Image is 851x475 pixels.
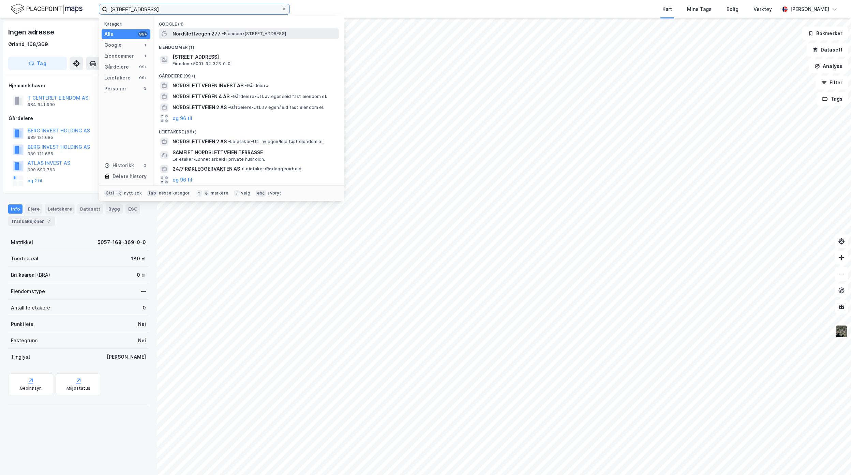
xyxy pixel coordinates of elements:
[8,216,55,226] div: Transaksjoner
[817,442,851,475] div: Kontrollprogram for chat
[104,74,131,82] div: Leietakere
[173,53,336,61] span: [STREET_ADDRESS]
[11,3,83,15] img: logo.f888ab2527a4732fd821a326f86c7f29.svg
[9,114,148,123] div: Gårdeiere
[104,30,114,38] div: Alle
[173,92,229,101] span: NORDSLETTVEGEN 4 AS
[245,83,268,88] span: Gårdeiere
[8,204,23,213] div: Info
[104,52,134,60] div: Eiendommer
[228,105,230,110] span: •
[228,139,324,144] span: Leietaker • Utl. av egen/leid fast eiendom el.
[104,63,129,71] div: Gårdeiere
[727,5,738,13] div: Bolig
[77,204,103,213] div: Datasett
[173,103,227,112] span: NORDSLETTVEIEN 2 AS
[267,190,281,196] div: avbryt
[809,59,848,73] button: Analyse
[8,57,67,70] button: Tag
[141,287,146,296] div: —
[173,114,192,123] button: og 96 til
[153,124,344,136] div: Leietakere (99+)
[131,255,146,263] div: 180 ㎡
[107,353,146,361] div: [PERSON_NAME]
[153,39,344,52] div: Eiendommer (1)
[222,31,286,37] span: Eiendom • [STREET_ADDRESS]
[138,320,146,328] div: Nei
[107,4,281,14] input: Søk på adresse, matrikkel, gårdeiere, leietakere eller personer
[104,161,134,170] div: Historikk
[138,31,148,37] div: 99+
[817,92,848,106] button: Tags
[256,190,266,197] div: esc
[231,94,233,99] span: •
[241,166,301,172] span: Leietaker • Rørleggerarbeid
[231,94,327,99] span: Gårdeiere • Utl. av egen/leid fast eiendom el.
[802,27,848,40] button: Bokmerker
[662,5,672,13] div: Kart
[753,5,772,13] div: Verktøy
[222,31,224,36] span: •
[28,102,55,107] div: 984 641 990
[790,5,829,13] div: [PERSON_NAME]
[11,320,33,328] div: Punktleie
[8,27,55,38] div: Ingen adresse
[228,105,324,110] span: Gårdeiere • Utl. av egen/leid fast eiendom el.
[11,304,50,312] div: Antall leietakere
[124,190,142,196] div: nytt søk
[11,255,38,263] div: Tomteareal
[687,5,712,13] div: Mine Tags
[45,218,52,225] div: 7
[173,176,192,184] button: og 96 til
[104,190,123,197] div: Ctrl + k
[138,75,148,81] div: 99+
[11,238,33,246] div: Matrikkel
[106,204,123,213] div: Bygg
[816,76,848,89] button: Filter
[104,21,150,27] div: Kategori
[11,336,38,345] div: Festegrunn
[143,304,146,312] div: 0
[147,190,158,197] div: tab
[104,41,122,49] div: Google
[142,53,148,59] div: 1
[807,43,848,57] button: Datasett
[11,353,30,361] div: Tinglyst
[211,190,228,196] div: markere
[20,386,42,391] div: Geoinnsyn
[137,271,146,279] div: 0 ㎡
[173,165,240,173] span: 24/7 RØRLEGGERVAKTEN AS
[66,386,90,391] div: Miljøstatus
[138,64,148,70] div: 99+
[245,83,247,88] span: •
[104,85,126,93] div: Personer
[11,271,50,279] div: Bruksareal (BRA)
[159,190,191,196] div: neste kategori
[125,204,140,213] div: ESG
[142,163,148,168] div: 0
[173,30,221,38] span: Nordslettvegen 277
[142,86,148,91] div: 0
[835,325,848,338] img: 9k=
[173,157,265,162] span: Leietaker • Lønnet arbeid i private husholdn.
[98,238,146,246] div: 5057-168-369-0-0
[142,42,148,48] div: 1
[817,442,851,475] iframe: Chat Widget
[173,61,231,67] span: Eiendom • 5001-92-323-0-0
[153,68,344,80] div: Gårdeiere (99+)
[241,166,243,171] span: •
[11,287,45,296] div: Eiendomstype
[45,204,75,213] div: Leietakere
[173,138,227,146] span: NORDSLETTVEIEN 2 AS
[138,336,146,345] div: Nei
[228,139,230,144] span: •
[241,190,250,196] div: velg
[9,82,148,90] div: Hjemmelshaver
[28,151,53,157] div: 989 121 685
[25,204,42,213] div: Eiere
[173,148,336,157] span: SAMEIET NORDSLETTVEIEN TERRASSE
[173,82,243,90] span: NORDSLETTVEGEN INVEST AS
[28,135,53,140] div: 989 121 685
[28,167,55,173] div: 990 699 763
[113,172,147,181] div: Delete history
